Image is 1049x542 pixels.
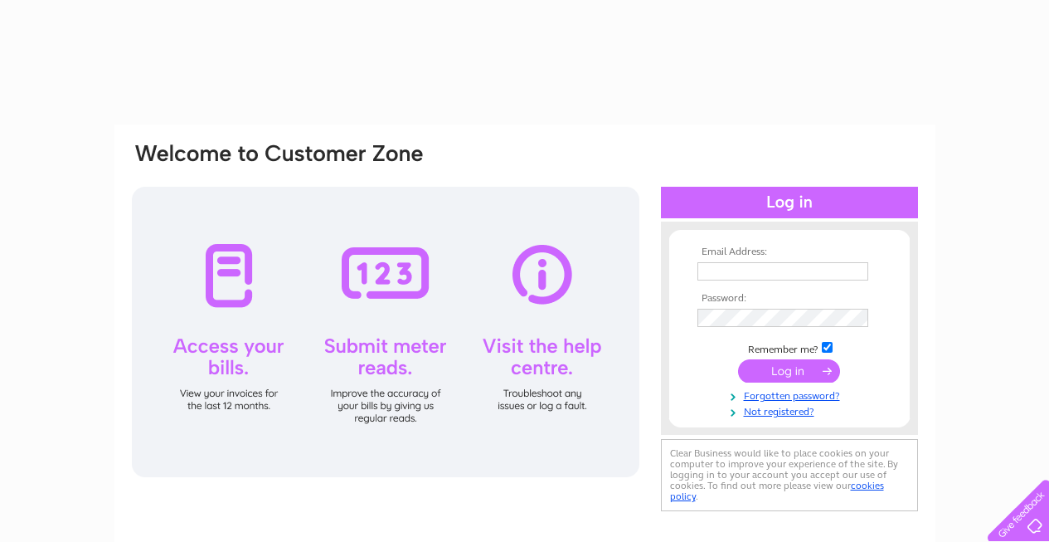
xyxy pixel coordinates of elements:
a: Forgotten password? [697,387,886,403]
div: Clear Business would like to place cookies on your computer to improve your experience of the sit... [661,439,918,511]
a: cookies policy [670,480,884,502]
a: Not registered? [697,403,886,418]
input: Submit [738,359,840,383]
td: Remember me? [693,339,886,356]
th: Password: [693,293,886,305]
th: Email Address: [693,247,886,258]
